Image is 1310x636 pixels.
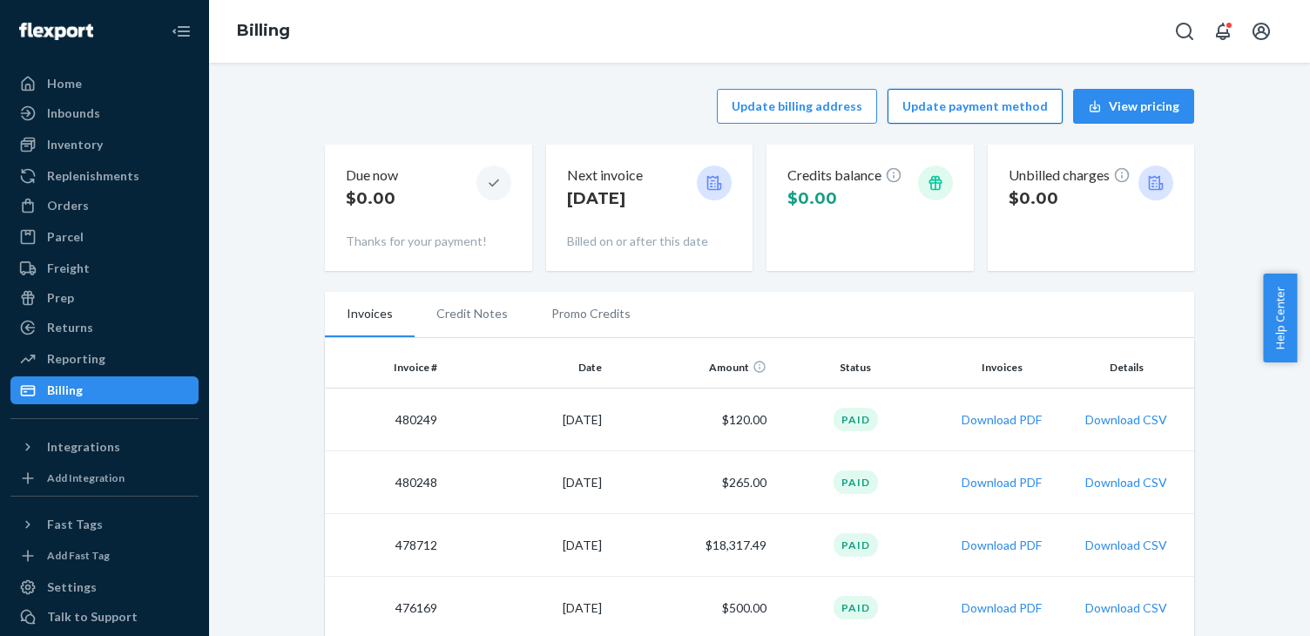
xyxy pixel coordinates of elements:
a: Settings [10,573,199,601]
span: Chat [38,12,74,28]
td: 480248 [325,451,444,514]
div: Talk to Support [47,608,138,626]
td: 478712 [325,514,444,577]
a: Inventory [10,131,199,159]
ol: breadcrumbs [223,6,304,57]
button: Open account menu [1244,14,1279,49]
td: [DATE] [444,514,609,577]
div: Fast Tags [47,516,103,533]
a: Billing [237,21,290,40]
div: Reporting [47,350,105,368]
a: Reporting [10,345,199,373]
button: Download CSV [1085,474,1167,491]
a: Home [10,70,199,98]
a: Replenishments [10,162,199,190]
button: Fast Tags [10,511,199,538]
div: Billing [47,382,83,399]
a: Parcel [10,223,199,251]
button: Talk to Support [10,603,199,631]
div: Add Integration [47,470,125,485]
th: Amount [609,347,773,389]
p: $0.00 [1009,187,1131,210]
button: Update payment method [888,89,1063,124]
button: Download PDF [962,411,1042,429]
p: Thanks for your payment! [346,233,511,250]
button: Download CSV [1085,537,1167,554]
li: Invoices [325,292,415,337]
a: Billing [10,376,199,404]
button: Open Search Box [1167,14,1202,49]
div: Inbounds [47,105,100,122]
div: Add Fast Tag [47,548,110,563]
div: Paid [834,470,878,494]
div: Settings [47,578,97,596]
td: $120.00 [609,389,773,451]
p: $0.00 [346,187,398,210]
button: Download PDF [962,599,1042,617]
p: [DATE] [567,187,643,210]
div: Orders [47,197,89,214]
div: Replenishments [47,167,139,185]
td: $18,317.49 [609,514,773,577]
div: Parcel [47,228,84,246]
p: Unbilled charges [1009,166,1131,186]
img: Flexport logo [19,23,93,40]
button: Close Navigation [164,14,199,49]
td: 480249 [325,389,444,451]
div: Home [47,75,82,92]
div: Inventory [47,136,103,153]
p: Due now [346,166,398,186]
div: Prep [47,289,74,307]
div: Freight [47,260,90,277]
div: Paid [834,596,878,619]
th: Invoices [938,347,1066,389]
button: View pricing [1073,89,1194,124]
th: Status [773,347,938,389]
td: [DATE] [444,389,609,451]
a: Orders [10,192,199,220]
a: Freight [10,254,199,282]
li: Promo Credits [530,292,652,335]
button: Download PDF [962,474,1042,491]
button: Integrations [10,433,199,461]
div: Paid [834,408,878,431]
div: Integrations [47,438,120,456]
td: $265.00 [609,451,773,514]
button: Open notifications [1205,14,1240,49]
button: Download PDF [962,537,1042,554]
button: Update billing address [717,89,877,124]
p: Billed on or after this date [567,233,733,250]
button: Download CSV [1085,599,1167,617]
button: Help Center [1263,274,1297,362]
div: Returns [47,319,93,336]
a: Add Fast Tag [10,545,199,566]
p: Credits balance [787,166,902,186]
th: Details [1066,347,1194,389]
th: Date [444,347,609,389]
td: [DATE] [444,451,609,514]
div: Paid [834,533,878,557]
a: Returns [10,314,199,342]
li: Credit Notes [415,292,530,335]
th: Invoice # [325,347,444,389]
span: $0.00 [787,189,837,208]
button: Download CSV [1085,411,1167,429]
a: Inbounds [10,99,199,127]
a: Prep [10,284,199,312]
a: Add Integration [10,468,199,489]
p: Next invoice [567,166,643,186]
